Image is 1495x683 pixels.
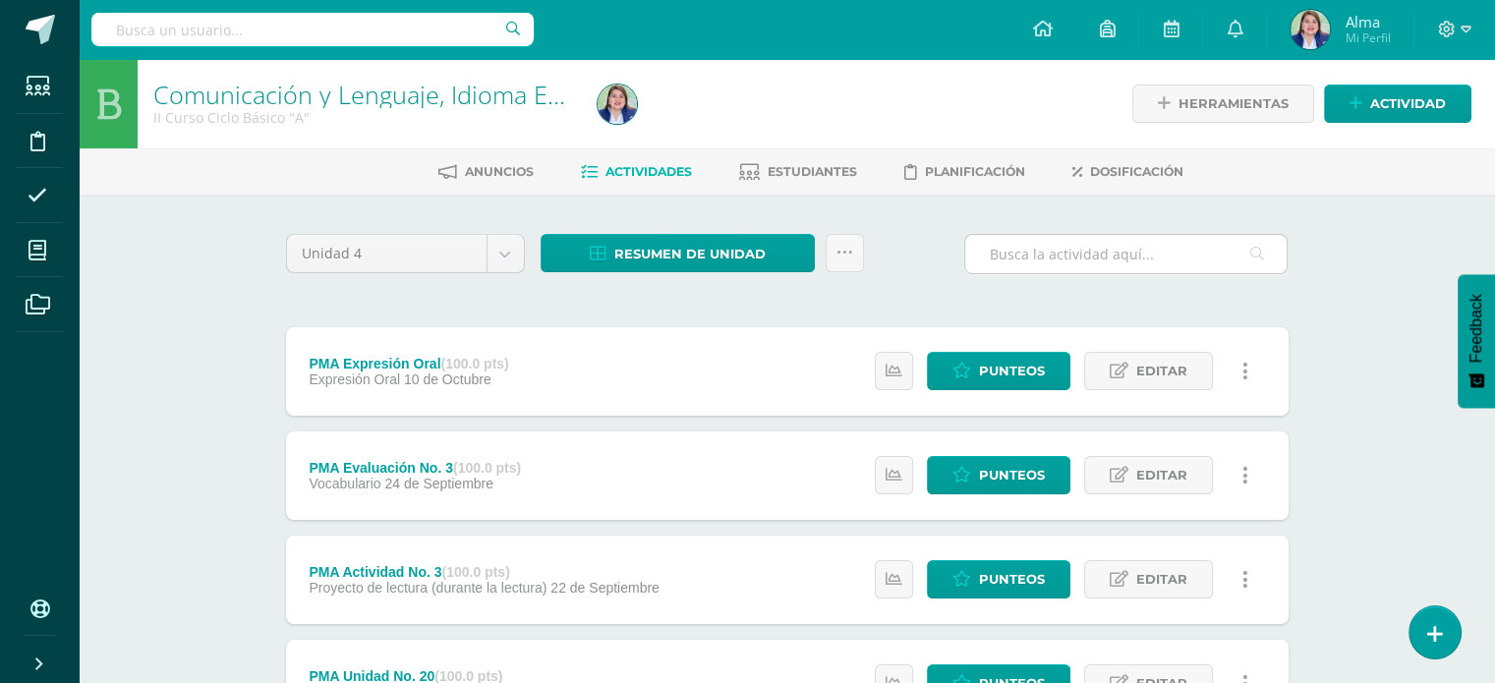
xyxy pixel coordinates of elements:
span: 10 de Octubre [404,371,491,387]
span: Mi Perfil [1345,29,1390,46]
div: PMA Expresión Oral [309,356,508,371]
a: Herramientas [1132,85,1314,123]
span: Actividades [605,164,692,179]
span: Dosificación [1090,164,1183,179]
span: Proyecto de lectura (durante la lectura) [309,580,546,596]
a: Actividades [581,156,692,188]
span: Editar [1136,353,1187,389]
div: PMA Actividad No. 3 [309,564,659,580]
span: 22 de Septiembre [550,580,660,596]
div: PMA Evaluación No. 3 [309,460,521,476]
span: Punteos [979,457,1045,493]
span: Alma [1345,12,1390,31]
span: Actividad [1370,85,1446,122]
span: Editar [1136,561,1187,598]
span: Punteos [979,353,1045,389]
a: Unidad 4 [287,235,524,272]
a: Dosificación [1072,156,1183,188]
span: Planificación [925,164,1025,179]
a: Anuncios [438,156,534,188]
span: Vocabulario [309,476,380,491]
a: Punteos [927,560,1070,598]
div: II Curso Ciclo Básico 'A' [153,108,574,127]
span: Punteos [979,561,1045,598]
img: 4ef993094213c5b03b2ee2ce6609450d.png [598,85,637,124]
a: Punteos [927,456,1070,494]
input: Busca un usuario... [91,13,534,46]
span: Feedback [1467,294,1485,363]
span: Estudiantes [768,164,857,179]
span: 24 de Septiembre [384,476,493,491]
span: Expresión Oral [309,371,400,387]
a: Planificación [904,156,1025,188]
span: Herramientas [1179,85,1289,122]
span: Resumen de unidad [614,236,766,272]
a: Comunicación y Lenguaje, Idioma Español [153,78,622,111]
h1: Comunicación y Lenguaje, Idioma Español [153,81,574,108]
input: Busca la actividad aquí... [965,235,1287,273]
span: Editar [1136,457,1187,493]
strong: (100.0 pts) [453,460,521,476]
strong: (100.0 pts) [441,564,509,580]
a: Resumen de unidad [541,234,815,272]
a: Punteos [927,352,1070,390]
span: Unidad 4 [302,235,472,272]
a: Estudiantes [739,156,857,188]
a: Actividad [1324,85,1471,123]
button: Feedback - Mostrar encuesta [1458,274,1495,408]
strong: (100.0 pts) [440,356,508,371]
img: 4ef993094213c5b03b2ee2ce6609450d.png [1291,10,1330,49]
span: Anuncios [465,164,534,179]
